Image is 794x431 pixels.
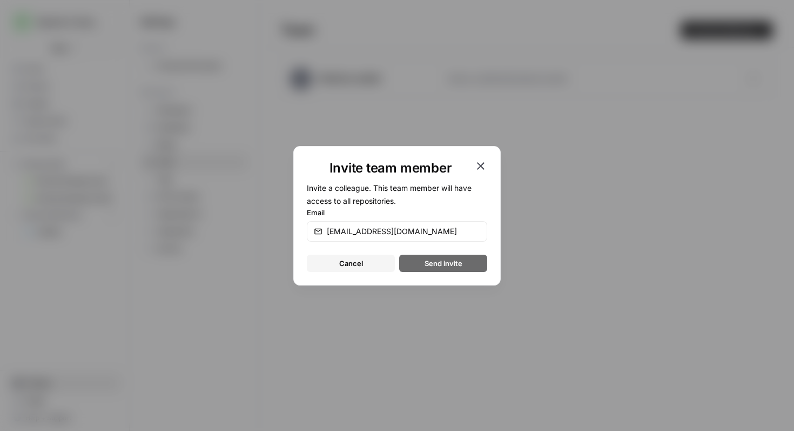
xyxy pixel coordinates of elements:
button: Cancel [307,255,395,272]
h1: Invite team member [307,160,474,177]
span: Cancel [339,258,363,269]
span: Send invite [425,258,462,269]
label: Email [307,207,487,218]
input: email@company.com [327,226,480,237]
button: Send invite [399,255,487,272]
span: Invite a colleague. This team member will have access to all repositories. [307,183,472,205]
